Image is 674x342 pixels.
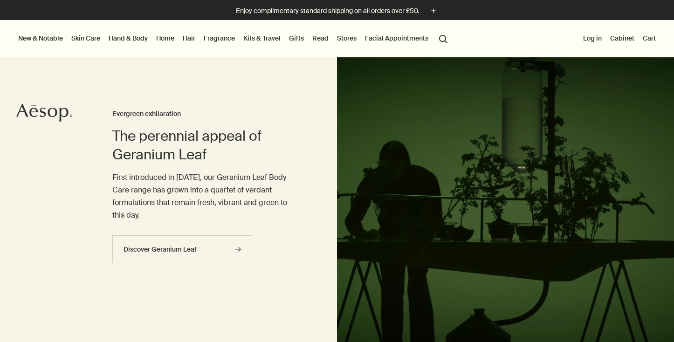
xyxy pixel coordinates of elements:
button: Log in [581,32,604,44]
nav: primary [16,20,452,57]
a: Home [154,32,176,44]
a: Aesop [16,103,72,124]
a: Hand & Body [107,32,150,44]
a: Skin Care [69,32,102,44]
nav: supplementary [581,20,658,57]
a: Cabinet [608,32,636,44]
button: Open search [435,29,452,47]
svg: Aesop [16,103,72,122]
a: Hair [181,32,197,44]
h2: The perennial appeal of Geranium Leaf [112,127,300,164]
h3: Evergreen exhilaration [112,109,300,120]
button: Cart [641,32,658,44]
a: Gifts [287,32,306,44]
a: Read [310,32,330,44]
p: First introduced in [DATE], our Geranium Leaf Body Care range has grown into a quartet of verdant... [112,171,300,222]
button: New & Notable [16,32,65,44]
a: Facial Appointments [363,32,430,44]
p: Enjoy complimentary standard shipping on all orders over £50. [236,6,419,16]
button: Enjoy complimentary standard shipping on all orders over £50. [236,6,439,16]
a: Discover Geranium Leaf [112,235,252,263]
button: Stores [335,32,358,44]
a: Kits & Travel [241,32,282,44]
a: Fragrance [202,32,237,44]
